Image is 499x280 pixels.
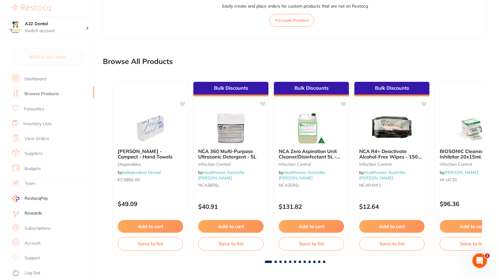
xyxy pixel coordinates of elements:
[118,220,183,233] button: Add to cart
[12,195,19,202] img: RestocqPay
[354,82,429,96] div: Bulk Discounts
[118,200,183,207] p: $49.09
[25,28,86,34] p: Switch account
[25,136,49,142] a: View Orders
[131,113,170,144] img: Scott - Compact - Hand Towels
[279,148,344,160] b: NCA Zero Aspiration Unit Cleaner/Disinfectant 5L -makes 416.66L
[12,50,82,64] button: $0.00 in your order
[122,170,161,175] a: Independent Dental
[198,148,256,160] span: NCA 360 Multi-Purpose Ultrasonic Detergent - 5L
[453,113,492,144] img: BIOSONIC Cleaner & Rust Inhibitor 20x15ml Packets=76L
[198,182,219,188] span: NCA3605L
[440,170,478,175] span: by
[25,270,40,276] a: Log Out
[472,253,487,268] iframe: Intercom live chat
[198,203,264,210] p: $40.91
[23,121,52,127] a: Inventory Lists
[279,237,344,250] button: Save to list
[359,162,425,167] small: Infection Control
[372,113,412,144] img: NCA R4+ Deactivate Alcohol-Free Wipes - 150 Wipes/Pack
[198,237,264,250] button: Save to list
[118,148,183,160] b: Scott - Compact - Hand Towels
[25,76,46,82] a: Dashboard
[279,148,340,165] span: NCA Zero Aspiration Unit Cleaner/Disinfectant 5L -makes 416.66L
[9,21,21,33] img: A2Z Dental
[103,57,173,66] h2: Browse All Products
[118,148,172,160] span: [PERSON_NAME] - Compact - Hand Towels
[25,181,35,187] a: Team
[274,82,349,96] div: Bulk Discounts
[279,162,344,167] small: Infection Control
[222,3,368,9] p: Easily create and place orders for custom products that are not on Restocq
[12,195,48,202] a: RestocqPay
[25,21,86,27] h4: A2Z Dental
[279,170,325,181] a: Healthware Australia [PERSON_NAME]
[359,237,425,250] button: Save to list
[485,253,490,258] span: 1
[269,14,314,27] button: Create Product
[25,151,42,157] a: Suppliers
[198,170,244,181] span: by
[279,220,344,233] button: Add to cart
[24,106,44,112] a: Favourites
[444,170,478,175] a: [PERSON_NAME]
[279,170,325,181] span: by
[359,170,405,181] span: by
[279,182,299,188] span: NCAZERO
[198,220,264,233] button: Add to cart
[359,148,422,165] span: NCA R4+ Deactivate Alcohol-Free Wipes - 150 Wipes/Pack
[25,91,59,97] a: Browse Products
[359,203,425,210] p: $12.64
[359,220,425,233] button: Add to cart
[118,177,140,182] span: KC5855-00
[440,177,457,182] span: W-UC31
[292,113,331,144] img: NCA Zero Aspiration Unit Cleaner/Disinfectant 5L -makes 416.66L
[211,113,251,144] img: NCA 360 Multi-Purpose Ultrasonic Detergent - 5L
[25,255,40,261] a: Support
[118,170,161,175] span: by
[12,5,51,12] img: Restocq Logo
[118,162,183,167] small: disposables
[25,210,42,216] a: Rewards
[25,166,41,172] a: Budgets
[198,162,264,167] small: Infection Control
[279,203,344,210] p: $131.82
[25,240,41,246] a: Account
[198,170,244,181] a: Healthware Australia [PERSON_NAME]
[198,148,264,160] b: NCA 360 Multi-Purpose Ultrasonic Detergent - 5L
[359,148,425,160] b: NCA R4+ Deactivate Alcohol-Free Wipes - 150 Wipes/Pack
[25,225,51,232] a: Subscriptions
[278,18,309,23] span: Create Product
[359,182,381,188] span: NCAR4W1
[193,82,268,96] div: Bulk Discounts
[25,195,48,202] span: RestocqPay
[359,170,405,181] a: Healthware Australia [PERSON_NAME]
[118,237,183,250] button: Save to list
[12,268,92,278] button: Log Out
